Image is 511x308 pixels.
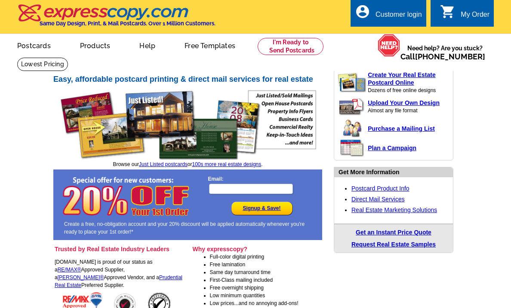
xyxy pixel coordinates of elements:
[3,35,65,55] a: Postcards
[210,299,321,307] li: Low prices...and no annoying add-ons!
[368,125,435,132] a: Purchase a Mailing List
[338,88,366,94] a: real estate postcards & marketing materials
[193,245,321,253] h3: Why expresscopy?
[400,52,485,61] span: Call
[209,184,293,194] input: Email:
[210,268,321,276] li: Same day turnaround time
[59,89,317,160] img: real estate postcards & marketing materials
[171,35,249,55] a: Free Templates
[66,35,124,55] a: Products
[58,267,81,273] a: RE/MAX®
[243,205,280,211] a: Signup & Save!
[356,229,431,236] a: Get an Instant Price Quote
[355,4,370,19] i: account_circle
[378,34,400,56] img: help
[342,119,362,138] img: buy a mailing list
[40,20,215,27] h4: Same Day Design, Print, & Mail Postcards. Over 1 Million Customers.
[210,276,321,284] li: First-Class mailing included
[17,10,215,27] a: Same Day Design, Print, & Mail Postcards. Over 1 Million Customers.
[339,113,365,119] a: upload your own design for free
[339,98,365,115] img: upload your own design
[53,75,322,84] h2: Easy, affordable postcard printing & direct mail services for real estate
[351,196,405,203] a: Direct Mail Services
[368,87,436,93] span: Dozens of free online designs
[440,4,456,19] i: shopping_cart
[368,71,435,86] a: Create Your Real Estate Postcard Online
[126,35,169,55] a: Help
[55,274,182,288] a: Prudential Real Estate
[210,284,321,292] li: Free overnight shipping
[461,11,489,23] div: My Order
[368,108,417,114] span: Almost any file format
[338,73,366,92] img: create a postcard online
[55,245,183,253] h3: Trusted by Real Estate Industry Leaders
[210,292,321,299] li: Low minimum quantities
[340,139,364,157] img: plan a direct mail campaign
[60,176,192,217] img: 20% off your 1st order
[351,241,436,248] span: Request Real Estate Samples
[368,99,440,106] a: Upload Your Own Design
[400,44,489,61] span: Need help? Are you stuck?
[415,52,485,61] a: [PHONE_NUMBER]
[192,161,262,167] a: 100s more real estate designs
[355,9,422,20] a: account_circle Customer login
[368,145,416,151] a: Plan a Campaign
[376,11,422,23] div: Customer login
[139,161,188,167] a: Just Listed postcards
[58,274,104,280] a: [PERSON_NAME]®
[210,253,321,261] li: Full-color digital printing
[342,133,362,139] a: buy a targeted mailing list
[210,261,321,268] li: Free lamination
[339,168,453,177] div: Get More Information
[54,89,321,169] td: Browse our or .
[440,9,489,20] a: shopping_cart My Order
[351,185,409,192] a: Postcard Product Info
[58,220,318,236] p: Create a free, no-obligation account and your 20% discount will be applied automatically whenever...
[351,206,437,213] a: Real Estate Marketing Solutions
[340,145,364,151] a: plan a direct mail postcard campaign
[208,176,224,182] strong: Email:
